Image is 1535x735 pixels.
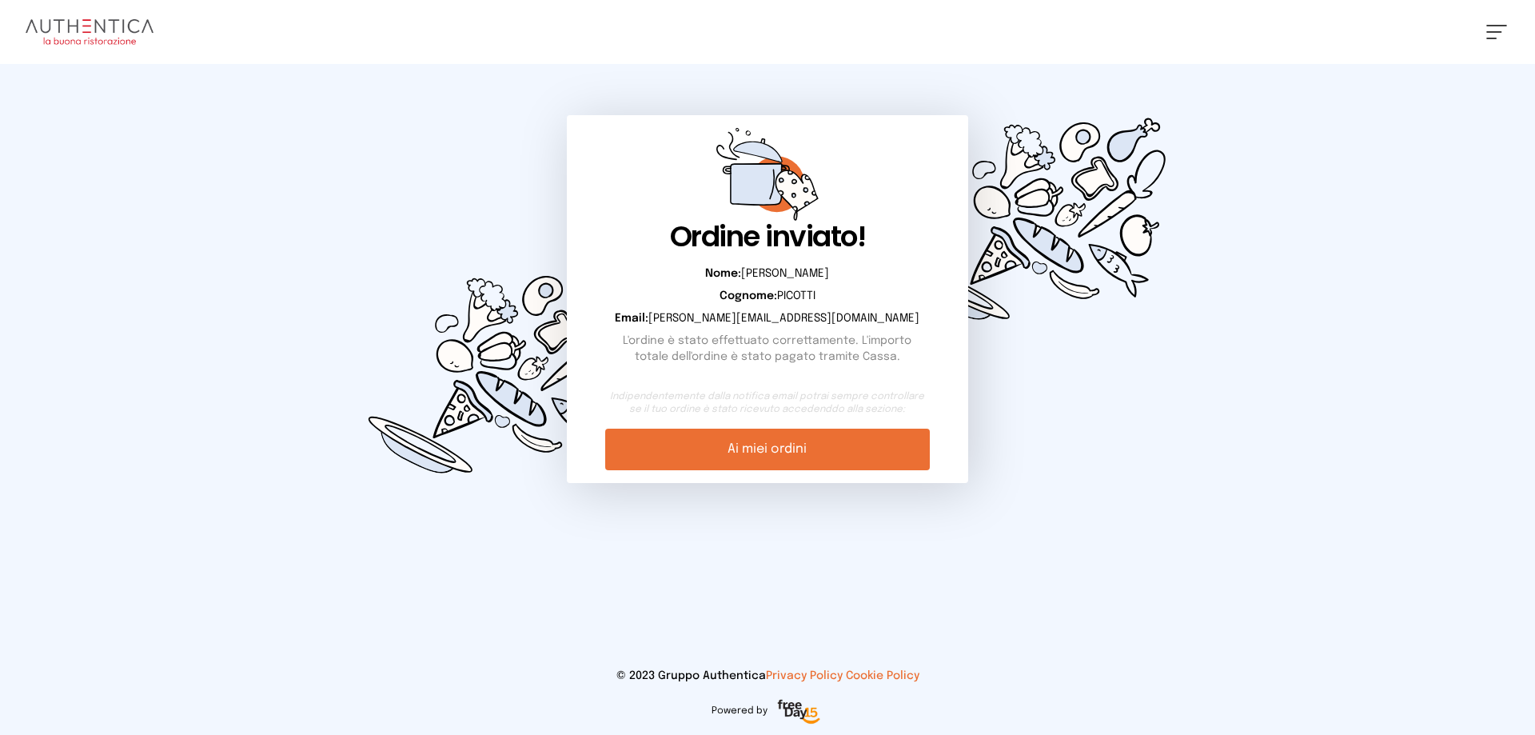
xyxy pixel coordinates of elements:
[26,19,153,45] img: logo.8f33a47.png
[605,310,929,326] p: [PERSON_NAME][EMAIL_ADDRESS][DOMAIN_NAME]
[615,313,648,324] b: Email:
[605,429,929,470] a: Ai miei ordini
[605,221,929,253] h1: Ordine inviato!
[605,288,929,304] p: PICOTTI
[345,218,652,528] img: d0449c3114cc73e99fc76ced0c51d0cd.svg
[26,668,1509,684] p: © 2023 Gruppo Authentica
[883,64,1190,374] img: d0449c3114cc73e99fc76ced0c51d0cd.svg
[605,266,929,282] p: [PERSON_NAME]
[705,268,741,279] b: Nome:
[712,705,767,717] span: Powered by
[774,697,824,729] img: logo-freeday.3e08031.png
[846,670,919,681] a: Cookie Policy
[720,290,777,302] b: Cognome:
[605,390,929,416] small: Indipendentemente dalla notifica email potrai sempre controllare se il tuo ordine è stato ricevut...
[605,333,929,365] p: L'ordine è stato effettuato correttamente. L'importo totale dell'ordine è stato pagato tramite Ca...
[766,670,843,681] a: Privacy Policy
